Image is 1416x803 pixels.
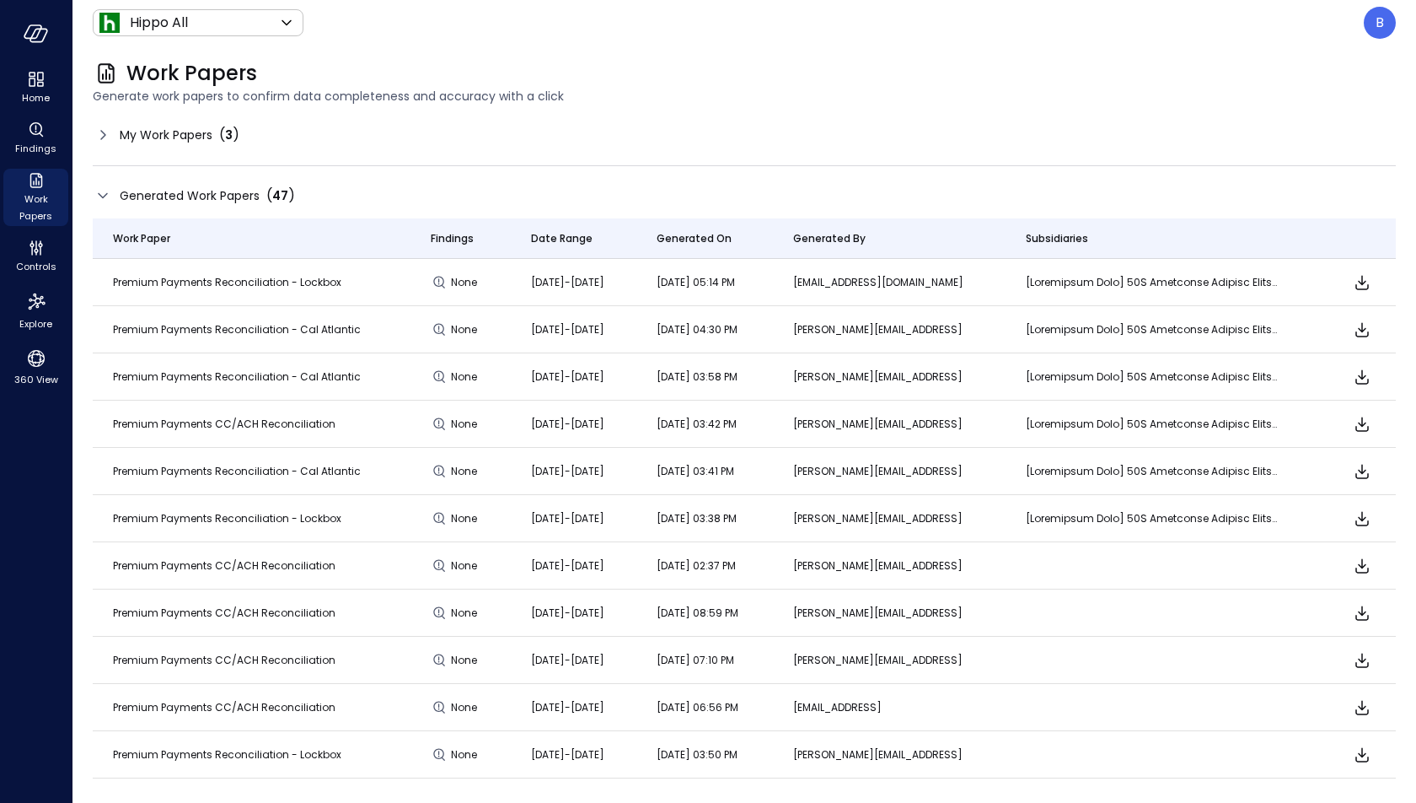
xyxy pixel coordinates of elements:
[431,230,474,247] span: Findings
[451,605,481,622] span: None
[451,416,481,433] span: None
[120,186,260,205] span: Generated Work Papers
[451,274,481,291] span: None
[657,464,734,478] span: [DATE] 03:41 PM
[531,417,604,431] span: [DATE]-[DATE]
[451,369,481,385] span: None
[22,89,50,106] span: Home
[451,699,481,716] span: None
[1352,698,1372,718] span: Download
[219,125,239,145] div: ( )
[531,322,604,337] span: [DATE]-[DATE]
[113,369,361,384] span: Premium Payments Reconciliation - Cal Atlantic
[113,275,341,289] span: Premium Payments Reconciliation - Lockbox
[657,747,737,762] span: [DATE] 03:50 PM
[225,127,233,143] span: 3
[99,13,120,33] img: Icon
[1376,13,1384,33] p: B
[1352,745,1372,765] span: Download
[451,463,481,480] span: None
[1026,274,1279,291] p: [Historical Data] 10C Sojourner Holding Company, [Historical Data] Elimination, [Historical Data]...
[531,558,604,573] span: [DATE]-[DATE]
[1026,463,1279,480] p: [Historical Data] 10C Sojourner Holding Company, [Historical Data] Elimination, [Historical Data]...
[1352,320,1372,340] span: Download
[113,653,335,667] span: Premium Payments CC/ACH Reconciliation
[266,186,295,206] div: ( )
[1026,510,1279,527] p: [Historical Data] 10C Sojourner Holding Company, [Historical Data] Elimination, [Historical Data]...
[3,169,68,226] div: Work Papers
[657,275,735,289] span: [DATE] 05:14 PM
[3,344,68,390] div: 360 View
[3,67,68,108] div: Home
[657,558,736,573] span: [DATE] 02:37 PM
[16,258,56,275] span: Controls
[1026,416,1279,433] p: [Historical Data] 10C Sojourner Holding Company, [Historical Data] Elimination, [Historical Data]...
[3,287,68,334] div: Explore
[113,417,335,431] span: Premium Payments CC/ACH Reconciliation
[531,275,604,289] span: [DATE]-[DATE]
[451,746,481,763] span: None
[793,369,985,385] p: [PERSON_NAME][EMAIL_ADDRESS]
[531,464,604,478] span: [DATE]-[DATE]
[793,416,985,433] p: [PERSON_NAME][EMAIL_ADDRESS]
[1364,7,1396,39] div: Boaz
[451,510,481,527] span: None
[1352,272,1372,293] span: Download
[657,511,737,525] span: [DATE] 03:38 PM
[15,140,56,157] span: Findings
[1352,509,1372,529] span: Download
[793,605,985,622] p: [PERSON_NAME][EMAIL_ADDRESS]
[130,13,188,33] p: Hippo All
[657,322,737,337] span: [DATE] 04:30 PM
[793,746,985,763] p: [PERSON_NAME][EMAIL_ADDRESS]
[113,511,341,525] span: Premium Payments Reconciliation - Lockbox
[451,652,481,669] span: None
[793,510,985,527] p: [PERSON_NAME][EMAIL_ADDRESS]
[1352,367,1372,387] span: Download
[113,558,335,573] span: Premium Payments CC/ACH Reconciliation
[272,187,288,204] span: 47
[657,369,737,384] span: [DATE] 03:58 PM
[1352,556,1372,576] span: Download
[19,315,52,332] span: Explore
[113,606,335,620] span: Premium Payments CC/ACH Reconciliation
[531,747,604,762] span: [DATE]-[DATE]
[531,606,604,620] span: [DATE]-[DATE]
[793,274,985,291] p: [EMAIL_ADDRESS][DOMAIN_NAME]
[531,700,604,714] span: [DATE]-[DATE]
[113,464,361,478] span: Premium Payments Reconciliation - Cal Atlantic
[657,606,738,620] span: [DATE] 08:59 PM
[793,558,985,574] p: [PERSON_NAME][EMAIL_ADDRESS]
[657,700,738,714] span: [DATE] 06:56 PM
[451,558,481,574] span: None
[113,230,170,247] span: Work Paper
[793,321,985,338] p: [PERSON_NAME][EMAIL_ADDRESS]
[531,369,604,384] span: [DATE]-[DATE]
[93,87,1396,105] span: Generate work papers to confirm data completeness and accuracy with a click
[451,321,481,338] span: None
[1352,650,1372,671] span: Download
[14,371,58,388] span: 360 View
[10,191,62,224] span: Work Papers
[120,126,212,144] span: My Work Papers
[793,652,985,669] p: [PERSON_NAME][EMAIL_ADDRESS]
[1026,230,1088,247] span: Subsidiaries
[113,700,335,714] span: Premium Payments CC/ACH Reconciliation
[1352,461,1372,482] span: Download
[531,511,604,525] span: [DATE]-[DATE]
[793,463,985,480] p: [PERSON_NAME][EMAIL_ADDRESS]
[793,230,866,247] span: Generated By
[3,236,68,277] div: Controls
[113,747,341,762] span: Premium Payments Reconciliation - Lockbox
[1352,414,1372,434] span: Download
[657,417,737,431] span: [DATE] 03:42 PM
[3,118,68,159] div: Findings
[113,322,361,337] span: Premium Payments Reconciliation - Cal Atlantic
[531,230,593,247] span: Date Range
[1026,369,1279,385] p: [Historical Data] 10C Sojourner Holding Company, [Historical Data] Elimination, [Historical Data]...
[126,60,257,87] span: Work Papers
[1352,603,1372,623] span: Download
[1026,321,1279,338] p: [Historical Data] 10C Sojourner Holding Company, [Historical Data] Elimination, [Historical Data]...
[657,230,732,247] span: Generated On
[657,653,734,667] span: [DATE] 07:10 PM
